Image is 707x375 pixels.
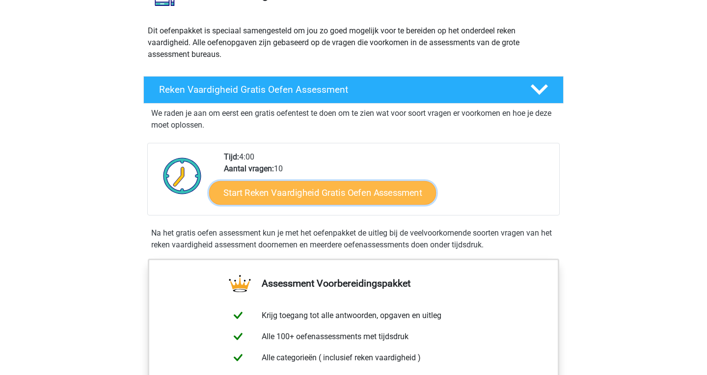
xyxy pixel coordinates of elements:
a: Start Reken Vaardigheid Gratis Oefen Assessment [209,181,436,204]
a: Reken Vaardigheid Gratis Oefen Assessment [139,76,568,104]
img: Klok [158,151,207,200]
b: Tijd: [224,152,239,161]
p: We raden je aan om eerst een gratis oefentest te doen om te zien wat voor soort vragen er voorkom... [151,107,556,131]
b: Aantal vragen: [224,164,274,173]
div: Na het gratis oefen assessment kun je met het oefenpakket de uitleg bij de veelvoorkomende soorte... [147,227,560,251]
h4: Reken Vaardigheid Gratis Oefen Assessment [159,84,515,95]
div: 4:00 10 [217,151,559,215]
p: Dit oefenpakket is speciaal samengesteld om jou zo goed mogelijk voor te bereiden op het onderdee... [148,25,559,60]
